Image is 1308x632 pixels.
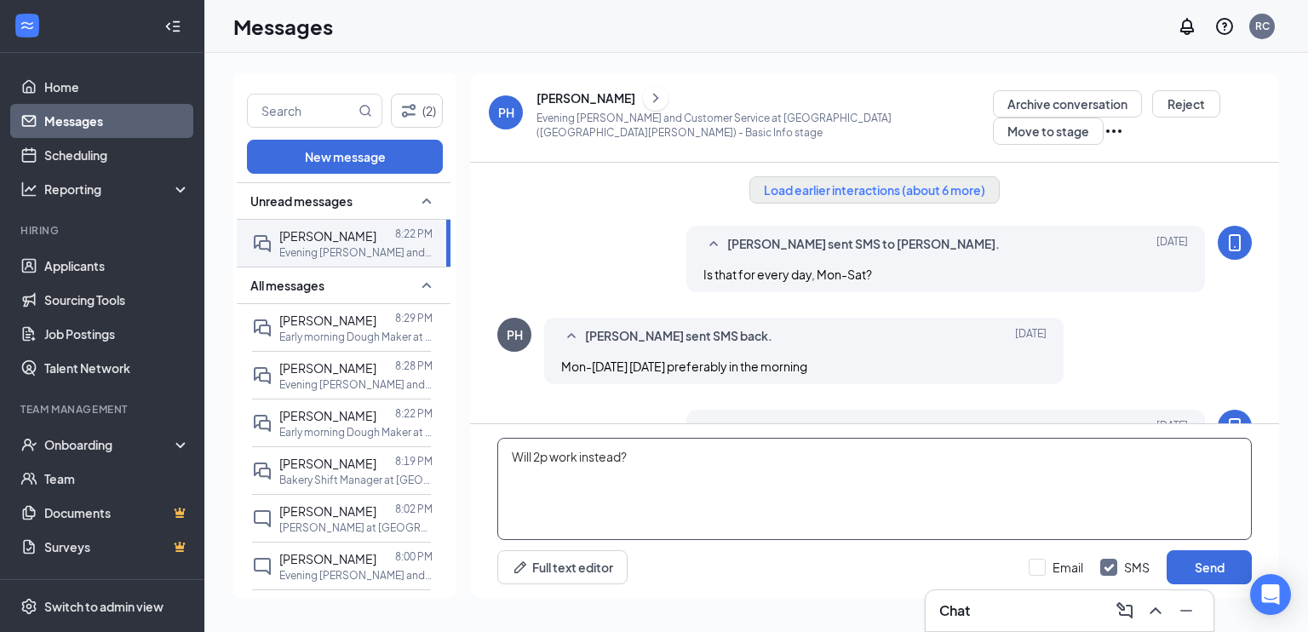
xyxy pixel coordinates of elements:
[279,520,433,535] p: [PERSON_NAME] at [GEOGRAPHIC_DATA]
[395,454,433,468] p: 8:19 PM
[44,496,190,530] a: DocumentsCrown
[20,436,37,453] svg: UserCheck
[164,18,181,35] svg: Collapse
[20,223,186,238] div: Hiring
[44,530,190,564] a: SurveysCrown
[279,503,376,519] span: [PERSON_NAME]
[561,326,582,347] svg: SmallChevronUp
[647,88,664,108] svg: ChevronRight
[250,192,353,210] span: Unread messages
[497,438,1252,540] textarea: Will 2p work instead?
[279,330,433,344] p: Early morning Dough Maker at [GEOGRAPHIC_DATA]
[416,275,437,296] svg: SmallChevronUp
[1156,234,1188,255] span: [DATE]
[252,365,272,386] svg: DoubleChat
[1167,550,1252,584] button: Send
[1142,597,1169,624] button: ChevronUp
[279,568,433,583] p: Evening [PERSON_NAME] and Customer Service at [GEOGRAPHIC_DATA] ([GEOGRAPHIC_DATA][PERSON_NAME])
[20,598,37,615] svg: Settings
[1225,233,1245,253] svg: MobileSms
[1214,16,1235,37] svg: QuestionInfo
[1015,326,1047,347] span: [DATE]
[498,104,514,121] div: PH
[1173,597,1200,624] button: Minimize
[44,598,163,615] div: Switch to admin view
[279,228,376,244] span: [PERSON_NAME]
[1152,90,1220,118] button: Reject
[44,249,190,283] a: Applicants
[20,402,186,417] div: Team Management
[703,267,872,282] span: Is that for every day, Mon-Sat?
[585,326,772,347] span: [PERSON_NAME] sent SMS back.
[247,140,443,174] button: New message
[1177,16,1197,37] svg: Notifications
[703,234,724,255] svg: SmallChevronUp
[727,234,1000,255] span: [PERSON_NAME] sent SMS to [PERSON_NAME].
[1145,600,1166,621] svg: ChevronUp
[643,85,668,111] button: ChevronRight
[279,473,433,487] p: Bakery Shift Manager at [GEOGRAPHIC_DATA]
[1255,19,1270,33] div: RC
[512,559,529,576] svg: Pen
[391,94,443,128] button: Filter (2)
[44,181,191,198] div: Reporting
[20,181,37,198] svg: Analysis
[1225,417,1245,437] svg: MobileSms
[233,12,333,41] h1: Messages
[279,425,433,440] p: Early morning Dough Maker at [GEOGRAPHIC_DATA]
[1111,597,1139,624] button: ComposeMessage
[561,359,807,374] span: Mon-[DATE] [DATE] preferably in the morning
[993,118,1104,145] button: Move to stage
[416,191,437,211] svg: SmallChevronUp
[399,101,419,121] svg: Filter
[536,111,993,140] p: Evening [PERSON_NAME] and Customer Service at [GEOGRAPHIC_DATA] ([GEOGRAPHIC_DATA][PERSON_NAME]) ...
[1104,121,1124,141] svg: Ellipses
[279,408,376,423] span: [PERSON_NAME]
[1115,600,1135,621] svg: ComposeMessage
[248,95,355,127] input: Search
[993,90,1142,118] button: Archive conversation
[1250,574,1291,615] div: Open Intercom Messenger
[536,89,635,106] div: [PERSON_NAME]
[395,597,433,612] p: 7:50 PM
[395,359,433,373] p: 8:28 PM
[252,461,272,481] svg: DoubleChat
[395,227,433,241] p: 8:22 PM
[507,326,523,343] div: PH
[279,360,376,376] span: [PERSON_NAME]
[359,104,372,118] svg: MagnifyingGlass
[250,277,324,294] span: All messages
[279,456,376,471] span: [PERSON_NAME]
[395,502,433,516] p: 8:02 PM
[252,413,272,434] svg: DoubleChat
[44,462,190,496] a: Team
[395,549,433,564] p: 8:00 PM
[44,317,190,351] a: Job Postings
[19,17,36,34] svg: WorkstreamLogo
[939,601,970,620] h3: Chat
[279,313,376,328] span: [PERSON_NAME]
[497,550,628,584] button: Full text editorPen
[749,176,1000,204] button: Load earlier interactions (about 6 more)
[279,551,376,566] span: [PERSON_NAME]
[727,418,1000,439] span: [PERSON_NAME] sent SMS to [PERSON_NAME].
[279,377,433,392] p: Evening [PERSON_NAME] and Customer Service at [GEOGRAPHIC_DATA] ([GEOGRAPHIC_DATA][PERSON_NAME])
[44,283,190,317] a: Sourcing Tools
[279,245,433,260] p: Evening [PERSON_NAME] and Customer Service at [GEOGRAPHIC_DATA] ([GEOGRAPHIC_DATA][PERSON_NAME])
[395,311,433,325] p: 8:29 PM
[703,418,724,439] svg: SmallChevronUp
[252,508,272,529] svg: ChatInactive
[252,233,272,254] svg: DoubleChat
[44,351,190,385] a: Talent Network
[395,406,433,421] p: 8:22 PM
[1176,600,1196,621] svg: Minimize
[252,318,272,338] svg: DoubleChat
[44,104,190,138] a: Messages
[44,436,175,453] div: Onboarding
[252,556,272,577] svg: ChatInactive
[44,70,190,104] a: Home
[1156,418,1188,439] span: [DATE]
[44,138,190,172] a: Scheduling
